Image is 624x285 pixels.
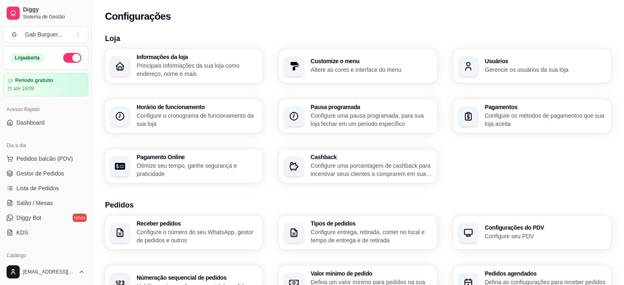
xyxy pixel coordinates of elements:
button: Select a team [3,26,88,43]
a: Período gratuitoaté 16/09 [3,73,88,96]
a: Dashboard [3,116,88,129]
p: Configure o número do seu WhatsApp, gestor de pedidos e outros [137,228,258,244]
h3: Configurações do PDV [485,225,606,230]
span: Pedidos balcão (PDV) [16,155,73,163]
h3: Númeração sequencial de pedidos [137,275,258,280]
button: Pedidos balcão (PDV) [3,152,88,165]
span: Sistema de Gestão [23,14,85,20]
h3: Pedidos agendados [485,271,606,276]
p: Configure o cronograma de funcionamento da sua loja [137,112,258,128]
article: Período gratuito [15,78,53,84]
button: Configurações do PDVConfigure seu PDV [453,216,611,249]
span: Diggy [23,6,85,14]
a: DiggySistema de Gestão [3,3,88,23]
div: Loja aberta [10,53,44,62]
h3: Pausa programada [311,104,432,110]
button: Receber pedidosConfigure o número do seu WhatsApp, gestor de pedidos e outros [105,216,263,249]
button: PagamentosConfigure os métodos de pagamentos que sua loja aceita [453,99,611,133]
button: Pausa programadaConfigure uma pausa programada, para sua loja fechar em um período específico [279,99,437,133]
div: Dia a dia [3,139,88,152]
h3: Receber pedidos [137,221,258,226]
h3: Usuários [485,58,606,64]
button: Horário de funcionamentoConfigure o cronograma de funcionamento da sua loja [105,99,263,133]
button: CashbackConfigure uma porcentagem de cashback para incentivar seus clientes a comprarem em sua loja [279,149,437,183]
button: UsuáriosGerencie os usuários da sua loja [453,49,611,83]
article: até 16/09 [14,85,34,92]
button: Tipos de pedidosConfigure entrega, retirada, comer no local e tempo de entrega e de retirada [279,216,437,249]
p: Configure entrega, retirada, comer no local e tempo de entrega e de retirada [311,228,432,244]
p: Gerencie os usuários da sua loja [485,66,606,74]
a: Diggy Botnovo [3,211,88,224]
span: Diggy Bot [16,214,41,222]
h3: Valor mínimo de pedido [311,271,432,276]
p: Configure uma porcentagem de cashback para incentivar seus clientes a comprarem em sua loja [311,162,432,178]
span: Salão / Mesas [16,199,53,207]
a: KDS [3,226,88,239]
button: Customize o menuAltere as cores e interface do menu [279,49,437,83]
h2: Configurações [105,10,171,23]
p: Configure uma pausa programada, para sua loja fechar em um período específico [311,112,432,128]
span: Gestor de Pedidos [16,169,64,178]
button: [EMAIL_ADDRESS][DOMAIN_NAME] [3,262,88,282]
span: KDS [16,228,28,237]
h3: Pagamentos [485,104,606,110]
h3: Cashback [311,154,432,160]
button: Alterar Status [63,53,81,63]
span: G [10,30,18,39]
a: Salão / Mesas [3,196,88,210]
p: Otimize seu tempo, ganhe segurança e praticidade [137,162,258,178]
p: Principais informações da sua loja como endereço, nome e mais [137,62,258,78]
p: Configure os métodos de pagamentos que sua loja aceita [485,112,606,128]
h3: Loja [105,33,611,44]
div: Gab Burguer ... [25,30,62,39]
span: Lista de Pedidos [16,184,59,192]
h3: Customize o menu [311,58,432,64]
button: Pagamento OnlineOtimize seu tempo, ganhe segurança e praticidade [105,149,263,183]
button: Informações da lojaPrincipais informações da sua loja como endereço, nome e mais [105,49,263,83]
a: Gestor de Pedidos [3,167,88,180]
div: Catálogo [3,249,88,262]
h3: Informações da loja [137,54,258,60]
span: Dashboard [16,119,45,127]
h3: Pagamento Online [137,154,258,160]
div: Acesso Rápido [3,103,88,116]
h3: Pedidos [105,199,611,211]
a: Lista de Pedidos [3,182,88,195]
span: [EMAIL_ADDRESS][DOMAIN_NAME] [23,269,75,275]
h3: Tipos de pedidos [311,221,432,226]
p: Configure seu PDV [485,232,606,240]
p: Altere as cores e interface do menu [311,66,432,74]
h3: Horário de funcionamento [137,104,258,110]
